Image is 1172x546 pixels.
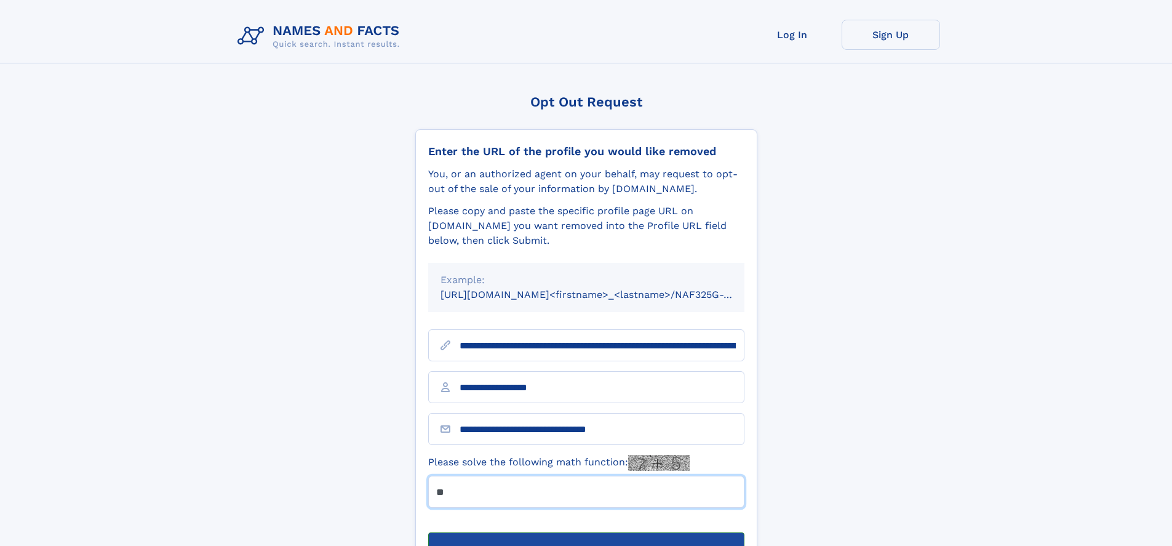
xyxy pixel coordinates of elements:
[428,167,744,196] div: You, or an authorized agent on your behalf, may request to opt-out of the sale of your informatio...
[743,20,842,50] a: Log In
[428,204,744,248] div: Please copy and paste the specific profile page URL on [DOMAIN_NAME] you want removed into the Pr...
[428,455,690,471] label: Please solve the following math function:
[440,289,768,300] small: [URL][DOMAIN_NAME]<firstname>_<lastname>/NAF325G-xxxxxxxx
[415,94,757,110] div: Opt Out Request
[440,273,732,287] div: Example:
[233,20,410,53] img: Logo Names and Facts
[842,20,940,50] a: Sign Up
[428,145,744,158] div: Enter the URL of the profile you would like removed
